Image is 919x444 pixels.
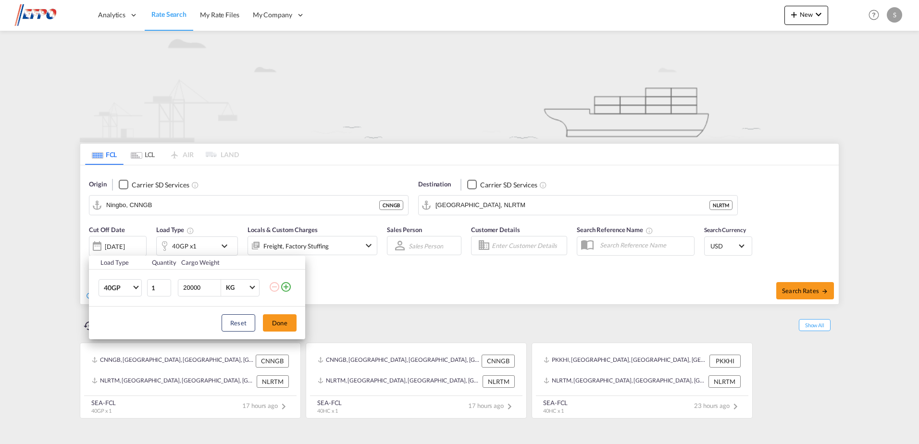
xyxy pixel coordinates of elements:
input: Enter Weight [182,280,221,296]
div: Cargo Weight [181,258,263,267]
button: Done [263,314,297,332]
md-icon: icon-minus-circle-outline [269,281,280,293]
span: 40GP [104,283,132,293]
th: Quantity [146,256,176,270]
button: Reset [222,314,255,332]
div: KG [226,284,235,291]
th: Load Type [89,256,146,270]
md-icon: icon-plus-circle-outline [280,281,292,293]
md-select: Choose: 40GP [99,279,142,296]
input: Qty [147,279,171,296]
